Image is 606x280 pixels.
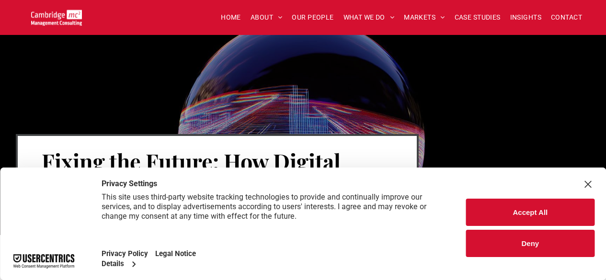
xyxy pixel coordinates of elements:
[246,10,287,25] a: ABOUT
[546,10,587,25] a: CONTACT
[287,10,338,25] a: OUR PEOPLE
[339,10,400,25] a: WHAT WE DO
[31,11,82,21] a: Your Business Transformed | Cambridge Management Consulting
[505,10,546,25] a: INSIGHTS
[216,10,246,25] a: HOME
[450,10,505,25] a: CASE STUDIES
[42,149,393,216] h1: Fixing the Future: How Digital Twins Will Transform Project Management
[399,10,449,25] a: MARKETS
[31,10,82,25] img: Go to Homepage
